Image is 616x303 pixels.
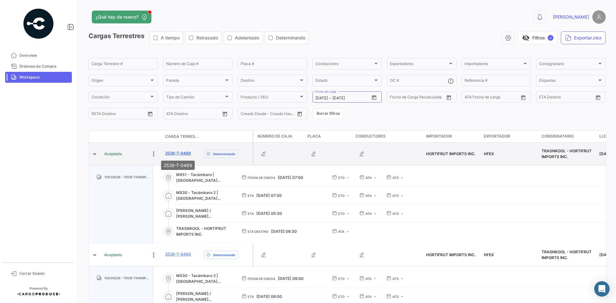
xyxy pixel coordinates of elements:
datatable-header-cell: Placa [305,131,353,142]
input: Desde [390,96,401,100]
span: ATD [392,276,399,281]
span: A tiempo [161,35,180,41]
button: Open calendar [220,109,230,119]
span: Conductores [315,63,373,67]
div: 2526-T-0489 [161,161,195,170]
datatable-header-cell: Exportador [481,131,539,142]
span: - [374,193,376,198]
span: Adelantado [235,35,259,41]
img: placeholder-user.png [592,10,606,24]
span: Consignatario [539,63,597,67]
button: visibility_offFiltros✓ [518,31,558,44]
input: Desde [315,96,328,100]
span: Destino [241,79,298,84]
span: TRASNKOOL - HORTIFRUT IMPORTS INC. [176,226,231,237]
input: Hasta [107,112,133,117]
span: - [401,294,403,299]
span: Aceptado [104,151,122,157]
span: Determinando [213,151,235,156]
span: - [401,193,403,198]
img: powered-by.png [22,8,55,40]
button: Borrar filtros [312,108,344,119]
span: ETA Destino [248,229,269,234]
h3: Cargas Terrestres [89,31,311,44]
span: Workspace [19,74,69,80]
input: Desde [91,112,103,117]
span: ATA [365,211,372,216]
span: Conductores [355,133,386,139]
span: - [401,175,403,180]
span: Parada [166,79,224,84]
span: Aceptado [104,252,122,258]
span: ATA [365,175,372,180]
input: ATA Desde [166,112,186,117]
span: MX30 - Tacámbaro 2 | [GEOGRAPHIC_DATA][PERSON_NAME] [176,190,231,201]
span: - [374,294,376,299]
a: Workspace [5,72,72,83]
span: Condición [91,96,149,100]
span: ETD [338,294,345,299]
span: Producto / SKU [241,96,298,100]
span: Etiquetas [539,79,597,84]
span: Exportadores [390,63,448,67]
datatable-header-cell: Consignatario [539,131,597,142]
span: Fecha de carga [248,175,275,180]
span: [DATE] 08:30 [271,229,297,234]
span: Origen [91,79,149,84]
span: HORTIFRUT IMPORTS INC. [426,151,475,156]
span: - [347,229,349,234]
span: - [374,211,376,216]
datatable-header-cell: Delay Status [201,134,252,139]
span: ATD [392,175,399,180]
span: Exportador [484,133,510,139]
span: Cerrar Sesión [19,271,69,276]
span: HFEX [484,252,494,257]
span: ETA [248,193,254,198]
input: Desde [539,96,551,100]
button: A tiempo [150,32,183,44]
span: HFEX [484,151,494,156]
button: Exportar.xlsx [561,31,606,44]
datatable-header-cell: Carga Terrestre # [163,131,201,142]
button: Open calendar [145,109,155,119]
span: - [347,211,349,216]
span: ATA [365,276,372,281]
button: Open calendar [295,109,304,119]
span: Importador [426,133,452,139]
span: Tipo de Camión [166,96,224,100]
input: ATA Desde [465,96,484,100]
span: [DATE] 05:30 [256,211,282,216]
a: 2526-T-0489 [165,150,191,156]
input: Hasta [555,96,581,100]
span: Estado [315,79,373,84]
span: ATD [392,294,399,299]
span: [DATE] 07:00 [278,175,303,180]
span: Retrasado [196,35,218,41]
span: ETA [248,294,254,299]
span: - [401,211,403,216]
a: Overview [5,50,72,61]
span: ETD [338,211,345,216]
span: Determinando [213,252,235,257]
span: - [347,175,349,180]
a: Órdenes de Compra [5,61,72,72]
datatable-header-cell: Número de Caja [253,131,305,142]
span: Overview [19,53,69,58]
span: 10038226 - TROB TRANSPORTES SA DE CV [104,275,150,281]
div: Abrir Intercom Messenger [594,281,610,297]
span: TRASNKOOL - HORTIFRUT IMPORTS INC. [542,148,592,159]
span: - [347,276,349,281]
button: Adelantado [224,32,262,44]
span: [DATE] 07:30 [256,193,282,198]
span: - [401,276,403,281]
input: ATA Hasta [190,112,216,117]
span: ATD [392,211,399,216]
span: ETD [338,193,345,198]
span: ETA [248,211,254,216]
a: 2526-T-0490 [165,251,191,257]
span: Determinando [276,35,305,41]
span: ETD [338,175,345,180]
span: - [374,276,376,281]
input: Creado Hasta [269,112,295,117]
a: Expand/Collapse Row [91,252,98,258]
